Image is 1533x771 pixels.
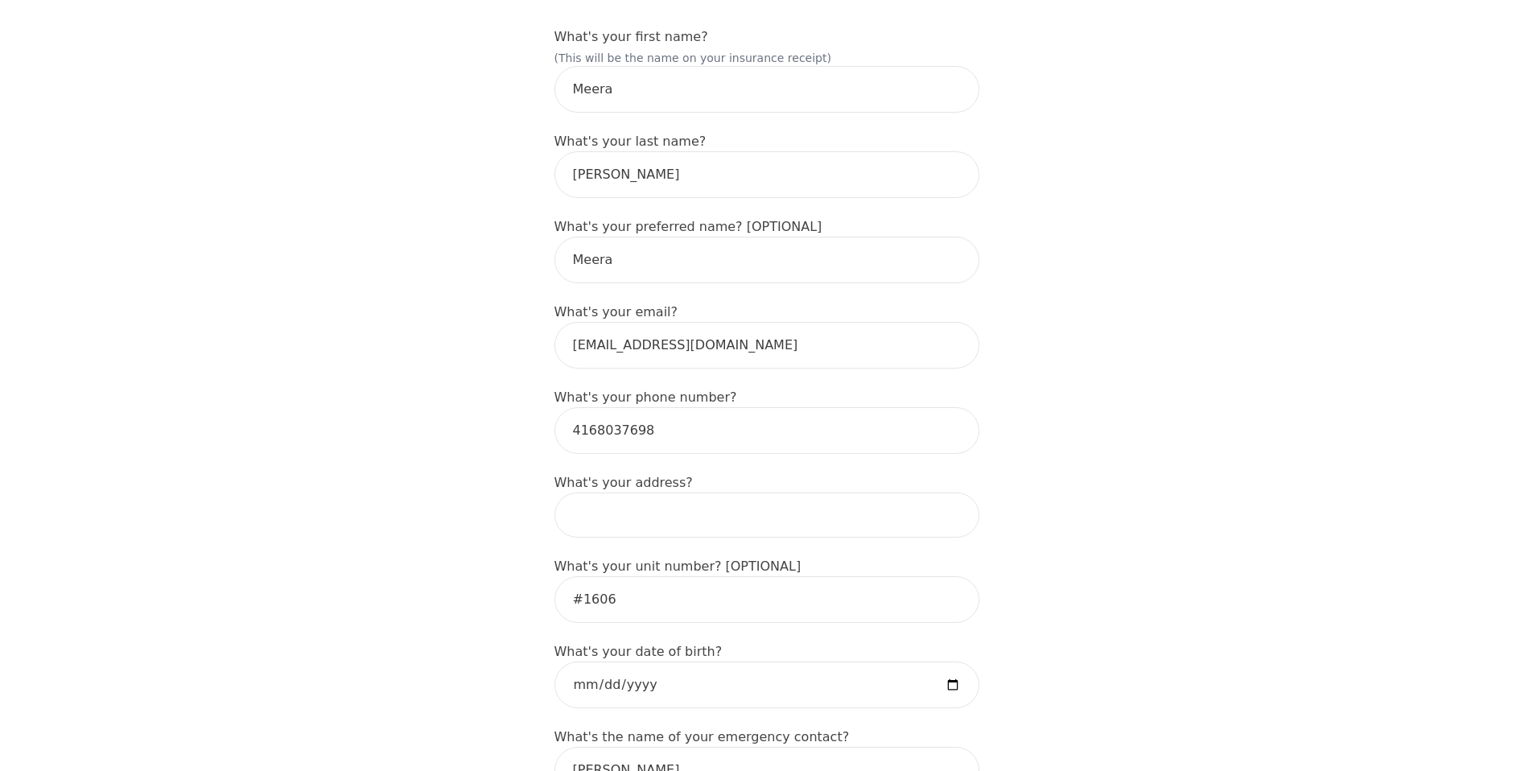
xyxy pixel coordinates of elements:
[554,50,979,66] p: (This will be the name on your insurance receipt)
[554,390,737,405] label: What's your phone number?
[554,219,822,234] label: What's your preferred name? [OPTIONAL]
[554,134,707,149] label: What's your last name?
[554,729,850,744] label: What's the name of your emergency contact?
[554,304,678,320] label: What's your email?
[554,29,708,44] label: What's your first name?
[554,559,802,574] label: What's your unit number? [OPTIONAL]
[554,475,693,490] label: What's your address?
[554,662,979,708] input: Date of Birth
[554,644,723,659] label: What's your date of birth?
